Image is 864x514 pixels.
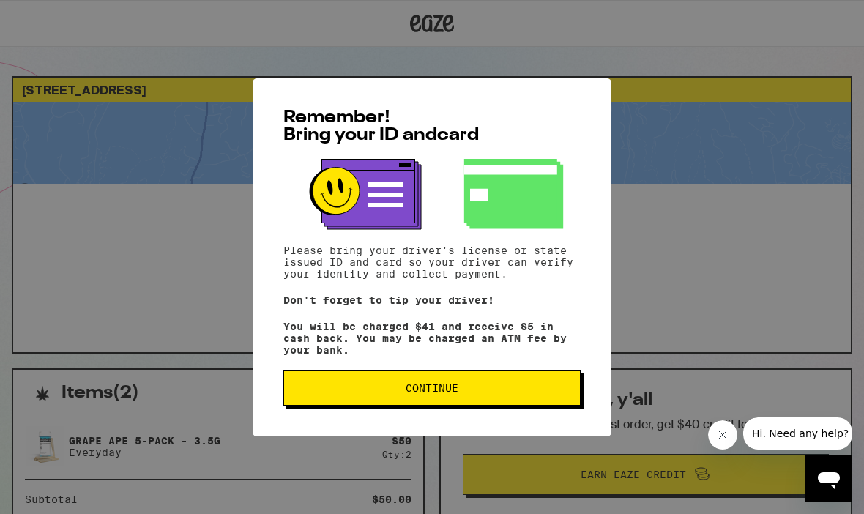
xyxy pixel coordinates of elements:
[283,370,581,406] button: Continue
[283,321,581,356] p: You will be charged $41 and receive $5 in cash back. You may be charged an ATM fee by your bank.
[406,383,458,393] span: Continue
[708,420,737,450] iframe: Close message
[743,417,852,450] iframe: Message from company
[283,245,581,280] p: Please bring your driver's license or state issued ID and card so your driver can verify your ide...
[283,294,581,306] p: Don't forget to tip your driver!
[805,455,852,502] iframe: Button to launch messaging window
[283,109,479,144] span: Remember! Bring your ID and card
